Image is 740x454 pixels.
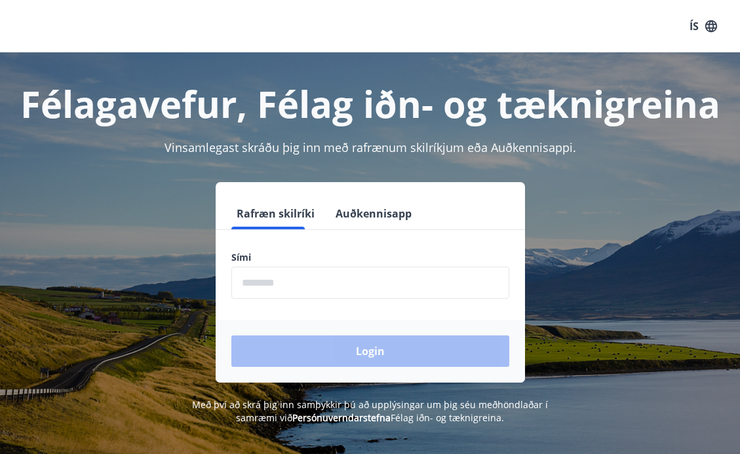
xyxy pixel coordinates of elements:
[231,198,320,229] button: Rafræn skilríki
[330,198,417,229] button: Auðkennisapp
[192,398,548,424] span: Með því að skrá þig inn samþykkir þú að upplýsingar um þig séu meðhöndlaðar í samræmi við Félag i...
[292,411,391,424] a: Persónuverndarstefna
[165,140,576,155] span: Vinsamlegast skráðu þig inn með rafrænum skilríkjum eða Auðkennisappi.
[682,14,724,38] button: ÍS
[16,79,724,128] h1: Félagavefur, Félag iðn- og tæknigreina
[231,251,509,264] label: Sími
